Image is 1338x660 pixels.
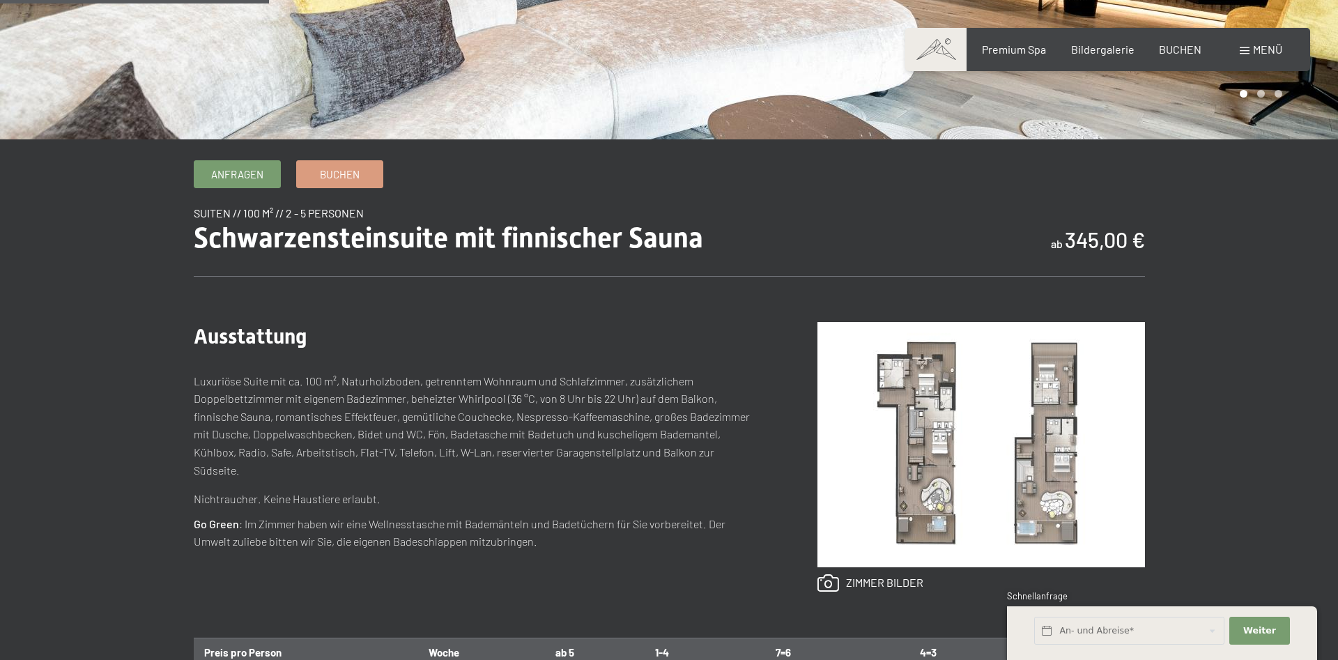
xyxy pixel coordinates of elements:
img: Schwarzensteinsuite mit finnischer Sauna [817,322,1145,567]
p: : Im Zimmer haben wir eine Wellnesstasche mit Bademänteln und Badetüchern für Sie vorbereitet. De... [194,515,762,551]
b: 345,00 € [1065,227,1145,252]
button: Weiter [1229,617,1289,645]
p: Luxuriöse Suite mit ca. 100 m², Naturholzboden, getrenntem Wohnraum und Schlafzimmer, zusätzliche... [194,372,762,479]
span: Buchen [320,167,360,182]
span: Ausstattung [194,324,307,348]
span: Schnellanfrage [1007,590,1068,601]
span: Suiten // 100 m² // 2 - 5 Personen [194,206,364,220]
span: Schwarzensteinsuite mit finnischer Sauna [194,222,703,254]
span: Preis pro Person [204,646,282,659]
a: Buchen [297,161,383,187]
a: Premium Spa [982,43,1046,56]
a: Bildergalerie [1071,43,1135,56]
span: Anfragen [211,167,263,182]
p: Nichtraucher. Keine Haustiere erlaubt. [194,490,762,508]
span: ab [1051,237,1063,250]
span: Menü [1253,43,1282,56]
span: Weiter [1243,624,1276,637]
a: BUCHEN [1159,43,1201,56]
a: Anfragen [194,161,280,187]
strong: Go Green [194,517,239,530]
